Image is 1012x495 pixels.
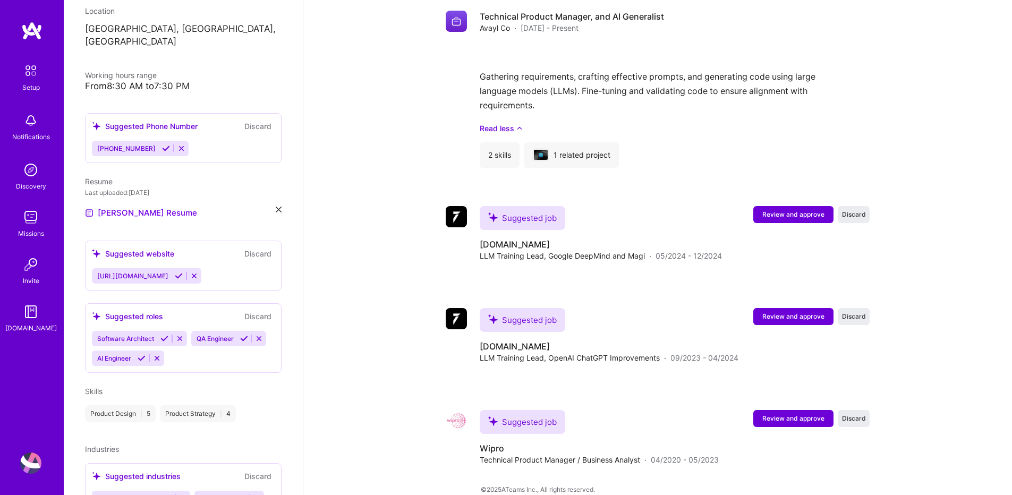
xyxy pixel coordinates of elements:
span: | [220,409,222,418]
span: AI Engineer [97,354,131,362]
div: [DOMAIN_NAME] [5,322,57,334]
span: Review and approve [762,312,824,321]
img: logo [21,21,42,40]
i: Accept [160,335,168,343]
div: Suggested website [92,248,174,259]
i: icon SuggestedTeams [92,249,101,258]
span: Discard [842,414,866,423]
i: Accept [240,335,248,343]
div: Notifications [12,131,50,142]
div: Setup [22,82,40,93]
span: Software Architect [97,335,154,343]
div: 2 skills [480,142,520,168]
i: Accept [138,354,146,362]
a: Read less [480,123,870,134]
span: | [140,409,142,418]
button: Discard [241,310,275,322]
div: Last uploaded: [DATE] [85,187,282,198]
span: [URL][DOMAIN_NAME] [97,272,168,280]
span: Discard [842,210,866,219]
div: Suggested roles [92,311,163,322]
div: Missions [18,228,44,239]
i: icon SuggestedTeams [488,314,498,324]
div: 1 related project [524,142,619,168]
a: User Avatar [18,453,44,474]
span: Technical Product Manager / Business Analyst [480,454,640,465]
i: Reject [190,272,198,280]
h4: Wipro [480,442,719,454]
button: Review and approve [753,308,834,325]
h4: Technical Product Manager, and AI Generalist [480,11,664,22]
span: Working hours range [85,71,157,80]
div: Suggested job [480,206,565,230]
i: icon Close [276,207,282,212]
img: teamwork [20,207,41,228]
img: User Avatar [20,453,41,474]
i: Reject [177,144,185,152]
i: icon SuggestedTeams [92,122,101,131]
span: Industries [85,445,119,454]
span: Skills [85,387,103,396]
span: [DATE] - Present [521,22,579,33]
h4: [DOMAIN_NAME] [480,238,722,250]
button: Discard [838,308,870,325]
span: 09/2023 - 04/2024 [670,352,738,363]
div: Discovery [16,181,46,192]
div: Suggested industries [92,471,181,482]
span: [PHONE_NUMBER] [97,144,156,152]
img: discovery [20,159,41,181]
span: Avayl Co [480,22,510,33]
span: LLM Training Lead, OpenAI ChatGPT Improvements [480,352,660,363]
a: [PERSON_NAME] Resume [85,207,197,219]
span: QA Engineer [197,335,234,343]
span: · [664,352,666,363]
i: icon SuggestedTeams [92,472,101,481]
span: · [649,250,651,261]
i: icon SuggestedTeams [488,416,498,426]
i: Reject [255,335,263,343]
h4: [DOMAIN_NAME] [480,340,738,352]
i: icon SuggestedTeams [92,312,101,321]
button: Discard [838,410,870,427]
i: icon ArrowUpSecondaryDark [516,123,523,134]
button: Discard [838,206,870,223]
div: From 8:30 AM to 7:30 PM [85,81,282,92]
img: Company logo [446,11,467,32]
img: guide book [20,301,41,322]
button: Discard [241,470,275,482]
div: Suggested Phone Number [92,121,198,132]
i: icon SuggestedTeams [488,212,498,222]
button: Discard [241,120,275,132]
img: cover [534,150,548,160]
i: Reject [153,354,161,362]
img: Company logo [446,206,467,227]
div: Location [85,5,282,16]
div: Suggested job [480,308,565,332]
img: bell [20,110,41,131]
img: Resume [85,209,93,217]
span: Discard [842,312,866,321]
span: Resume [85,177,113,186]
i: Accept [162,144,170,152]
span: 05/2024 - 12/2024 [656,250,722,261]
img: Invite [20,254,41,275]
div: Product Strategy 4 [160,405,236,422]
button: Review and approve [753,410,834,427]
span: · [644,454,647,465]
img: setup [20,59,42,82]
button: Review and approve [753,206,834,223]
img: Company logo [446,410,467,431]
span: Review and approve [762,414,824,423]
span: LLM Training Lead, Google DeepMind and Magi [480,250,645,261]
div: Invite [23,275,39,286]
i: Accept [175,272,183,280]
span: Review and approve [762,210,824,219]
button: Discard [241,247,275,260]
img: Company logo [446,308,467,329]
div: Product Design 5 [85,405,156,422]
span: · [514,22,516,33]
i: Reject [176,335,184,343]
span: 04/2020 - 05/2023 [651,454,719,465]
div: Suggested job [480,410,565,434]
p: [GEOGRAPHIC_DATA], [GEOGRAPHIC_DATA], [GEOGRAPHIC_DATA] [85,23,282,48]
